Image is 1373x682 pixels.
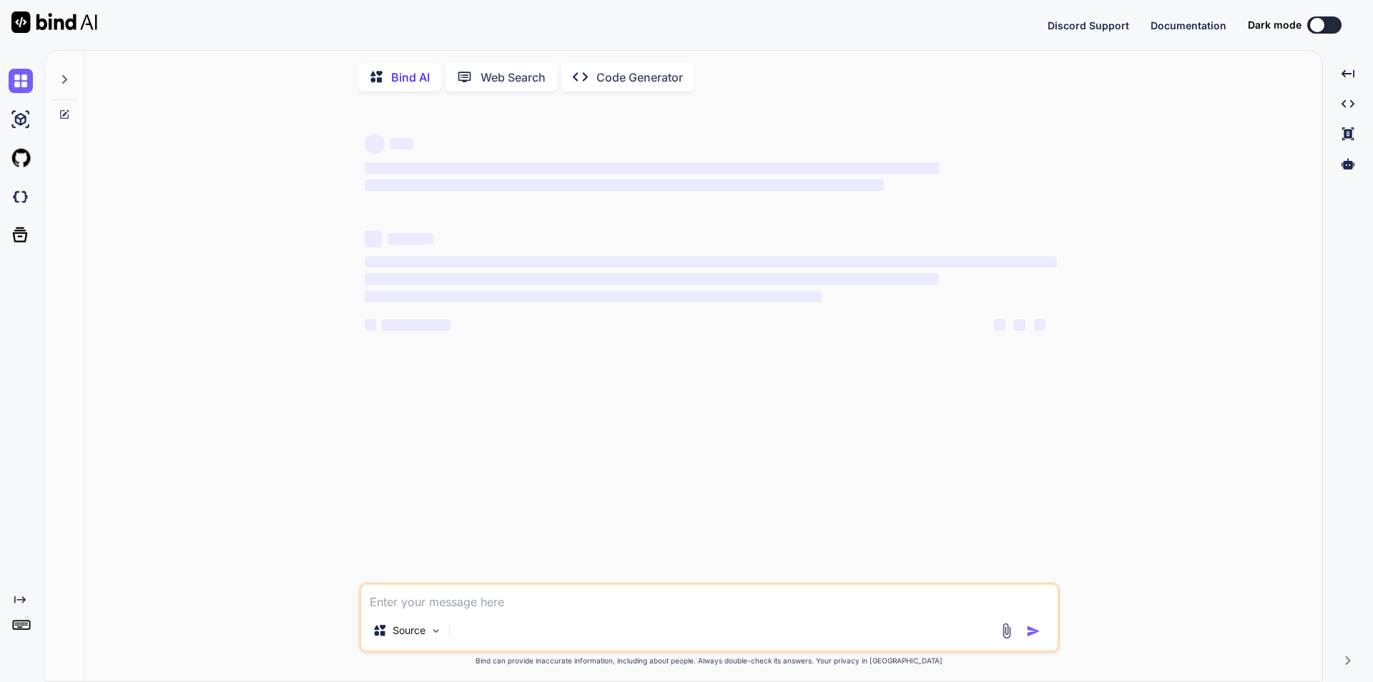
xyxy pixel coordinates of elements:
span: ‌ [365,291,822,302]
span: ‌ [382,319,451,331]
span: ‌ [365,256,1057,268]
span: ‌ [365,230,382,248]
img: Pick Models [430,625,442,637]
span: Discord Support [1048,19,1129,31]
span: Documentation [1151,19,1226,31]
button: Documentation [1151,18,1226,33]
img: attachment [998,623,1015,639]
img: chat [9,69,33,93]
p: Web Search [481,69,546,86]
span: ‌ [1014,319,1025,331]
img: githubLight [9,146,33,170]
img: icon [1026,624,1040,638]
p: Bind AI [391,69,430,86]
button: Discord Support [1048,18,1129,33]
span: ‌ [994,319,1005,331]
p: Bind can provide inaccurate information, including about people. Always double-check its answers.... [359,656,1060,666]
span: ‌ [365,273,939,285]
img: Bind AI [11,11,97,33]
span: ‌ [365,162,939,174]
span: ‌ [365,180,884,191]
img: ai-studio [9,107,33,132]
span: ‌ [388,233,433,245]
p: Code Generator [596,69,683,86]
span: ‌ [1034,319,1045,331]
img: darkCloudIdeIcon [9,185,33,209]
span: ‌ [390,138,413,150]
span: ‌ [365,134,385,154]
p: Source [393,623,425,638]
span: ‌ [365,319,376,331]
span: Dark mode [1248,18,1301,32]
